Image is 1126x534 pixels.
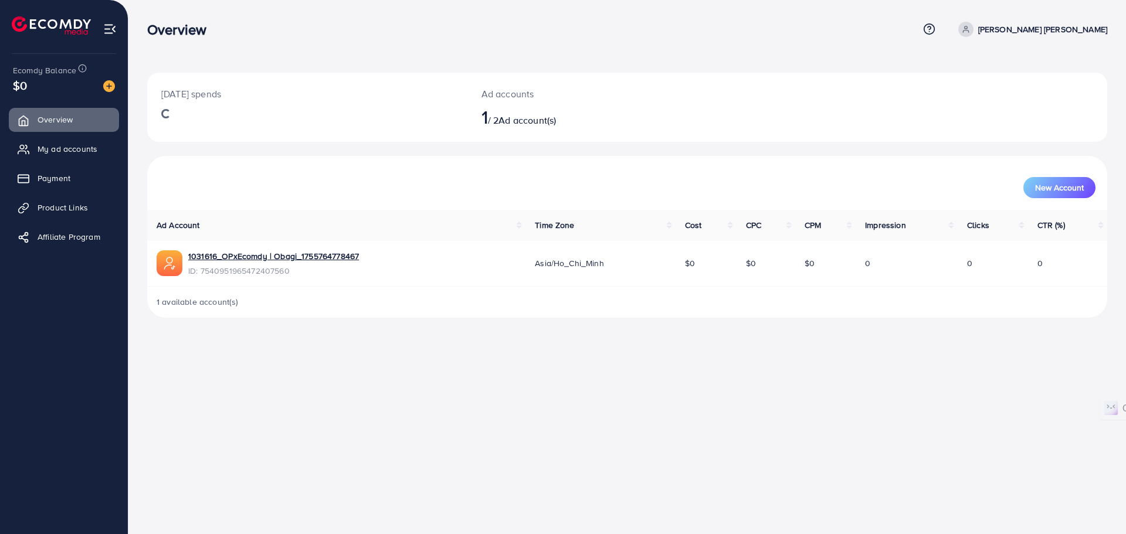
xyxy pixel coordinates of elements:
[13,77,27,94] span: $0
[38,143,97,155] span: My ad accounts
[188,265,359,277] span: ID: 7540951965472407560
[157,250,182,276] img: ic-ads-acc.e4c84228.svg
[157,296,239,308] span: 1 available account(s)
[978,22,1107,36] p: [PERSON_NAME] [PERSON_NAME]
[967,219,989,231] span: Clicks
[1035,183,1084,192] span: New Account
[12,16,91,35] img: logo
[188,250,359,262] a: 1031616_OPxEcomdy | Obagi_1755764778467
[1037,219,1065,231] span: CTR (%)
[498,114,556,127] span: Ad account(s)
[805,257,815,269] span: $0
[481,106,693,128] h2: / 2
[685,257,695,269] span: $0
[967,257,972,269] span: 0
[746,219,761,231] span: CPC
[481,103,488,130] span: 1
[38,202,88,213] span: Product Links
[157,219,200,231] span: Ad Account
[9,225,119,249] a: Affiliate Program
[865,257,870,269] span: 0
[685,219,702,231] span: Cost
[1023,177,1096,198] button: New Account
[865,219,906,231] span: Impression
[9,108,119,131] a: Overview
[805,219,821,231] span: CPM
[746,257,756,269] span: $0
[38,114,73,125] span: Overview
[9,137,119,161] a: My ad accounts
[481,87,693,101] p: Ad accounts
[9,166,119,190] a: Payment
[9,196,119,219] a: Product Links
[38,231,100,243] span: Affiliate Program
[103,22,117,36] img: menu
[147,21,216,38] h3: Overview
[535,257,604,269] span: Asia/Ho_Chi_Minh
[161,87,453,101] p: [DATE] spends
[103,80,115,92] img: image
[13,64,76,76] span: Ecomdy Balance
[954,22,1107,37] a: [PERSON_NAME] [PERSON_NAME]
[38,172,70,184] span: Payment
[535,219,574,231] span: Time Zone
[1037,257,1043,269] span: 0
